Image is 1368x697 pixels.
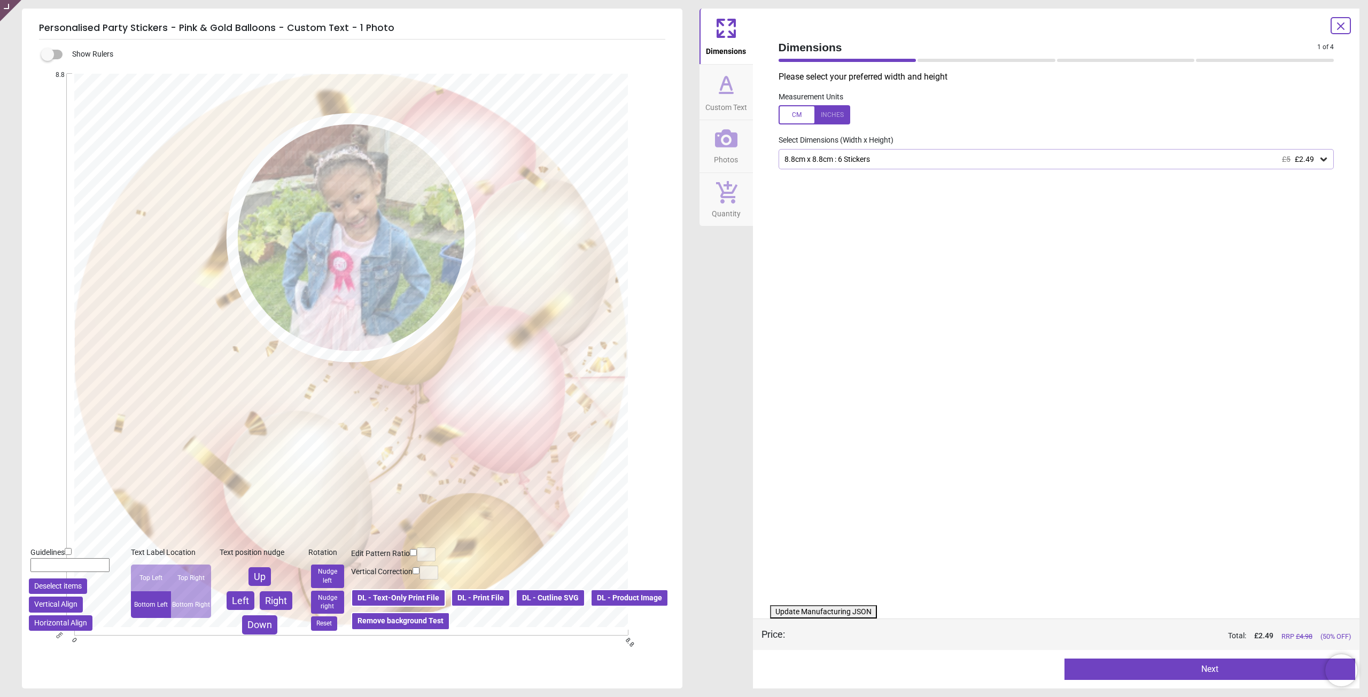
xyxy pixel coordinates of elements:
label: Measurement Units [779,92,843,103]
span: 2.49 [1258,631,1273,640]
button: Left [227,591,254,610]
div: Bottom Right [171,591,211,618]
div: Top Right [171,565,211,591]
button: Next [1064,659,1355,680]
span: £5 [1282,155,1291,163]
button: Remove background Test [351,612,450,630]
button: Nudge right [311,591,344,614]
span: £ [1254,631,1273,641]
button: Reset [311,616,337,631]
span: RRP [1281,632,1312,641]
h5: Personalised Party Stickers - Pink & Gold Balloons - Custom Text - 1 Photo [39,17,665,40]
button: DL - Text-Only Print File [351,589,446,607]
button: Update Manufacturing JSON [770,605,877,619]
span: Custom Text [705,97,747,113]
div: Total: [801,631,1351,641]
span: Dimensions [706,41,746,57]
span: Photos [714,150,738,166]
button: Photos [699,120,753,173]
iframe: Brevo live chat [1325,654,1357,686]
span: 1 of 4 [1317,43,1334,52]
button: DL - Cutline SVG [516,589,585,607]
span: (50% OFF) [1320,632,1351,641]
button: Right [260,591,292,610]
div: Price : [761,628,785,641]
button: Deselect items [29,578,87,594]
button: DL - Product Image [590,589,669,607]
button: DL - Print File [451,589,510,607]
button: Quantity [699,173,753,226]
span: Dimensions [779,40,1318,55]
div: 8.8cm x 8.8cm : 6 Stickers [783,155,1319,164]
label: Select Dimensions (Width x Height) [770,135,893,146]
span: Quantity [712,203,741,220]
button: Custom Text [699,65,753,120]
button: Horizontal Align [29,615,92,631]
span: £ 4.98 [1296,632,1312,640]
button: Down [242,615,277,634]
p: Please select your preferred width and height [779,71,1343,83]
span: £2.49 [1295,155,1314,163]
div: Text Label Location [131,547,211,558]
span: 8.8 [44,71,65,80]
button: Vertical Align [29,597,83,613]
div: Bottom Left [131,591,171,618]
div: Top Left [131,565,171,591]
div: Show Rulers [48,48,682,61]
span: Guidelines [30,548,65,557]
button: Dimensions [699,9,753,64]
